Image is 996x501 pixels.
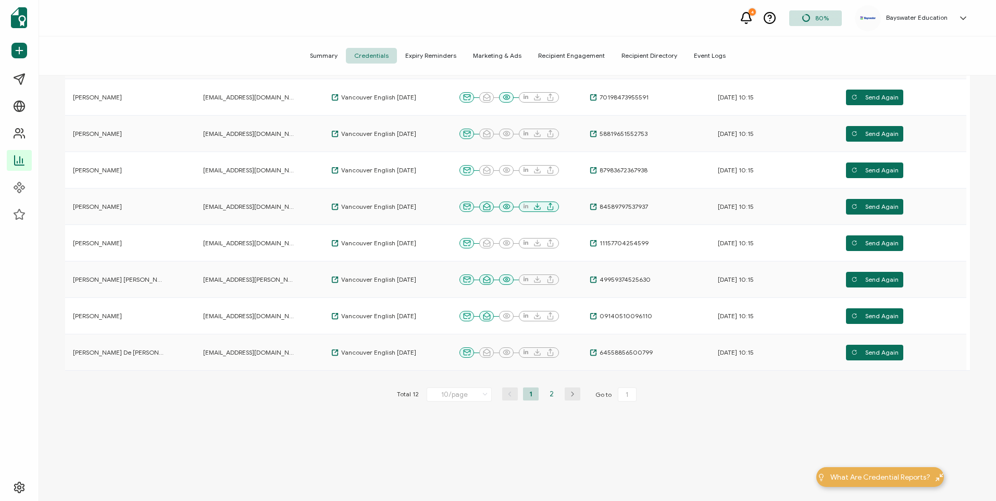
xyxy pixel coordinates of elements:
[203,275,294,284] span: [EMAIL_ADDRESS][PERSON_NAME][DOMAIN_NAME]
[339,312,416,320] span: Vancouver English [DATE]
[597,203,648,211] span: 84589797537937
[590,93,649,102] a: 70198473955591
[73,166,122,174] span: [PERSON_NAME]
[846,345,903,360] button: Send Again
[718,275,754,284] span: [DATE] 10:15
[851,235,899,251] span: Send Again
[73,275,164,284] span: [PERSON_NAME] [PERSON_NAME]
[427,387,492,402] input: Select
[597,166,648,174] span: 87983672367938
[590,130,648,138] a: 58819651552753
[339,166,416,174] span: Vancouver English [DATE]
[597,130,648,138] span: 58819651552753
[718,239,754,247] span: [DATE] 10:15
[339,203,416,211] span: Vancouver English [DATE]
[73,239,122,247] span: [PERSON_NAME]
[851,345,899,360] span: Send Again
[597,275,651,284] span: 49959374525630
[590,312,652,320] a: 09140510096110
[544,387,559,400] li: 2
[590,348,653,357] a: 64558856500799
[686,48,734,64] span: Event Logs
[73,203,122,211] span: [PERSON_NAME]
[465,48,530,64] span: Marketing & Ads
[846,90,903,105] button: Send Again
[597,312,652,320] span: 09140510096110
[595,387,639,402] span: Go to
[339,348,416,357] span: Vancouver English [DATE]
[397,387,419,402] span: Total 12
[851,272,899,287] span: Send Again
[597,239,649,247] span: 11157704254599
[597,93,649,102] span: 70198473955591
[860,16,876,20] img: e421b917-46e4-4ebc-81ec-125abdc7015c.png
[830,472,930,483] span: What Are Credential Reports?
[749,8,756,16] div: 4
[203,93,294,102] span: [EMAIL_ADDRESS][DOMAIN_NAME]
[851,90,899,105] span: Send Again
[523,387,539,400] li: 1
[203,348,294,357] span: [EMAIL_ADDRESS][DOMAIN_NAME]
[397,48,465,64] span: Expiry Reminders
[846,199,903,215] button: Send Again
[851,308,899,324] span: Send Again
[11,7,27,28] img: sertifier-logomark-colored.svg
[203,239,294,247] span: [EMAIL_ADDRESS][DOMAIN_NAME]
[203,166,294,174] span: [EMAIL_ADDRESS][DOMAIN_NAME]
[339,239,416,247] span: Vancouver English [DATE]
[846,235,903,251] button: Send Again
[73,312,122,320] span: [PERSON_NAME]
[590,203,648,211] a: 84589797537937
[886,14,948,21] h5: Bayswater Education
[851,199,899,215] span: Send Again
[203,312,294,320] span: [EMAIL_ADDRESS][DOMAIN_NAME]
[718,312,754,320] span: [DATE] 10:15
[851,126,899,142] span: Send Again
[339,130,416,138] span: Vancouver English [DATE]
[613,48,686,64] span: Recipient Directory
[846,272,903,287] button: Send Again
[846,308,903,324] button: Send Again
[73,348,164,357] span: [PERSON_NAME] De [PERSON_NAME]
[718,348,754,357] span: [DATE] 10:15
[203,203,294,211] span: [EMAIL_ADDRESS][DOMAIN_NAME]
[339,93,416,102] span: Vancouver English [DATE]
[718,130,754,138] span: [DATE] 10:15
[302,48,346,64] span: Summary
[346,48,397,64] span: Credentials
[815,14,829,22] span: 80%
[73,93,122,102] span: [PERSON_NAME]
[203,130,294,138] span: [EMAIL_ADDRESS][DOMAIN_NAME]
[846,162,903,178] button: Send Again
[851,162,899,178] span: Send Again
[944,451,996,501] iframe: Chat Widget
[590,166,648,174] a: 87983672367938
[590,275,651,284] a: 49959374525630
[590,239,649,247] a: 11157704254599
[846,126,903,142] button: Send Again
[718,166,754,174] span: [DATE] 10:15
[530,48,613,64] span: Recipient Engagement
[339,275,416,284] span: Vancouver English [DATE]
[718,203,754,211] span: [DATE] 10:15
[73,130,122,138] span: [PERSON_NAME]
[597,348,653,357] span: 64558856500799
[936,473,943,481] img: minimize-icon.svg
[718,93,754,102] span: [DATE] 10:15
